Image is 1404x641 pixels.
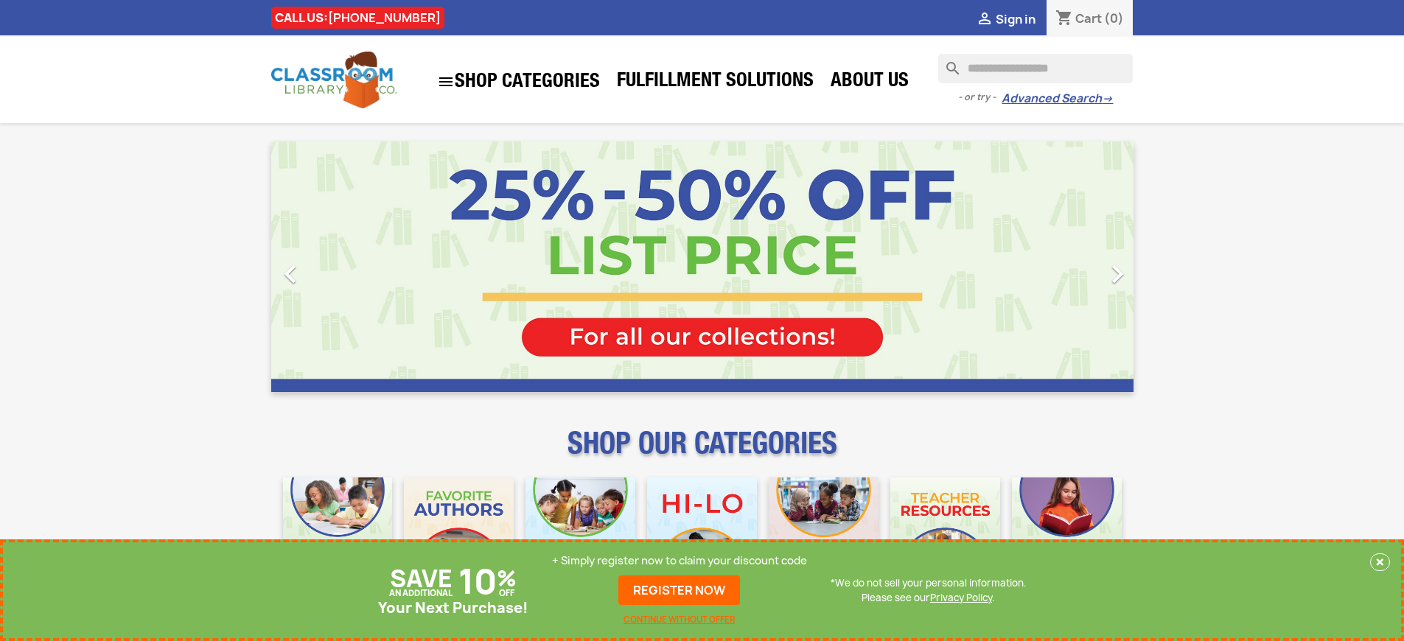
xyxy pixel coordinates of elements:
i:  [272,256,309,293]
span: (0) [1104,10,1124,27]
a: Fulfillment Solutions [610,68,821,97]
img: CLC_Bulk_Mobile.jpg [283,477,393,587]
a: Previous [271,141,401,392]
a: [PHONE_NUMBER] [328,10,441,26]
i: search [938,54,956,71]
img: CLC_Favorite_Authors_Mobile.jpg [404,477,514,587]
img: Classroom Library Company [271,52,397,108]
a:  Sign in [976,11,1035,27]
i:  [437,73,455,91]
a: Next [1004,141,1134,392]
p: SHOP OUR CATEGORIES [271,439,1134,466]
input: Search [938,54,1133,83]
a: About Us [823,68,916,97]
span: → [1102,91,1113,106]
span: Sign in [996,11,1035,27]
img: CLC_Dyslexia_Mobile.jpg [1012,477,1122,587]
a: Advanced Search→ [1002,91,1113,106]
span: Cart [1075,10,1102,27]
img: CLC_HiLo_Mobile.jpg [647,477,757,587]
img: CLC_Fiction_Nonfiction_Mobile.jpg [769,477,879,587]
i:  [976,11,993,29]
a: SHOP CATEGORIES [430,66,607,98]
img: CLC_Phonics_And_Decodables_Mobile.jpg [525,477,635,587]
i:  [1099,256,1136,293]
div: CALL US: [271,7,444,29]
img: CLC_Teacher_Resources_Mobile.jpg [890,477,1000,587]
ul: Carousel container [271,141,1134,392]
i: shopping_cart [1055,10,1073,28]
span: - or try - [958,90,1002,105]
